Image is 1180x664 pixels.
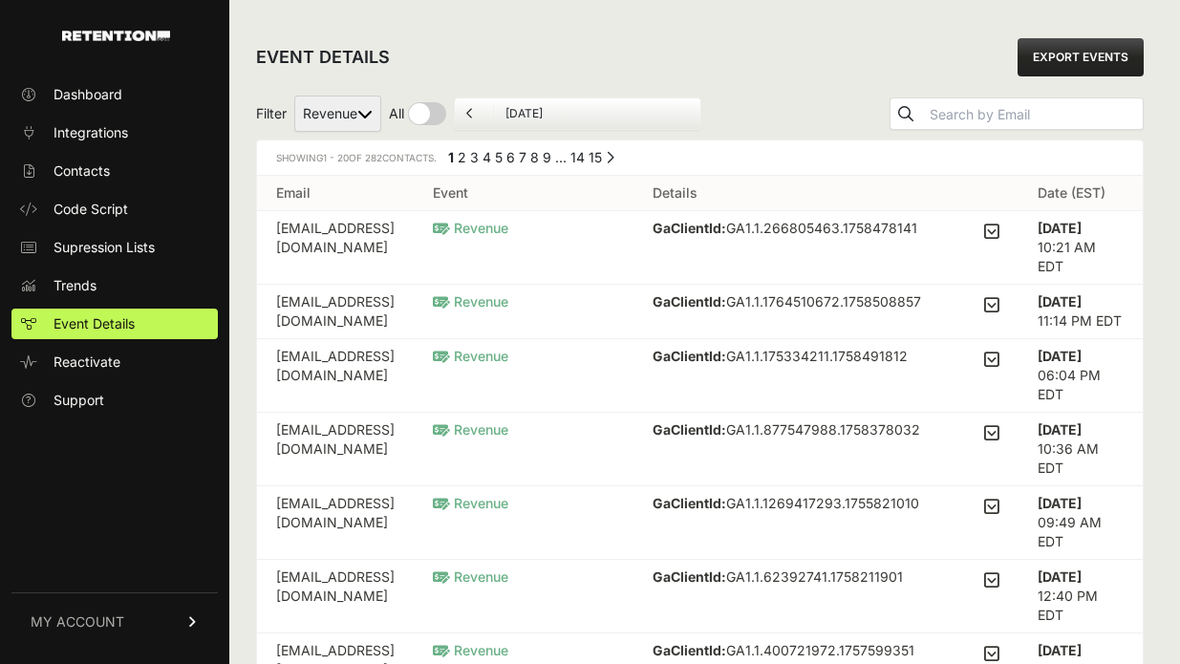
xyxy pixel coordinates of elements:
span: Contacts. [362,152,437,163]
span: Dashboard [54,85,122,104]
td: [EMAIL_ADDRESS][DOMAIN_NAME] [257,339,414,413]
td: [EMAIL_ADDRESS][DOMAIN_NAME] [257,285,414,339]
a: Event Details [11,309,218,339]
span: Filter [256,104,287,123]
td: [EMAIL_ADDRESS][DOMAIN_NAME] [257,486,414,560]
input: Search by Email [926,101,1143,128]
td: 11:14 PM EDT [1019,285,1143,339]
a: Reactivate [11,347,218,377]
h2: EVENT DETAILS [256,44,390,71]
a: Page 5 [495,149,503,165]
p: GA1.1.175334211.1758491812 [653,347,908,366]
strong: GaClientId: [653,220,726,236]
a: Contacts [11,156,218,186]
span: Contacts [54,161,110,181]
a: Page 15 [589,149,602,165]
strong: [DATE] [1038,421,1082,438]
a: Supression Lists [11,232,218,263]
div: Showing of [276,148,437,167]
a: Page 14 [570,149,585,165]
strong: [DATE] [1038,293,1082,310]
td: [EMAIL_ADDRESS][DOMAIN_NAME] [257,560,414,633]
a: Page 8 [530,149,539,165]
span: Event Details [54,314,135,333]
span: Support [54,391,104,410]
p: GA1.1.877547988.1758378032 [653,420,920,439]
a: Code Script [11,194,218,225]
img: Retention.com [62,31,170,41]
strong: GaClientId: [653,293,726,310]
span: Revenue [433,421,508,438]
span: Integrations [54,123,128,142]
span: Revenue [433,293,508,310]
select: Filter [294,96,381,132]
td: 10:21 AM EDT [1019,211,1143,285]
p: GA1.1.266805463.1758478141 [653,219,917,238]
td: [EMAIL_ADDRESS][DOMAIN_NAME] [257,211,414,285]
td: 09:49 AM EDT [1019,486,1143,560]
strong: [DATE] [1038,642,1082,658]
a: Page 2 [458,149,466,165]
span: Revenue [433,642,508,658]
span: Revenue [433,348,508,364]
a: Integrations [11,118,218,148]
span: … [555,149,567,165]
span: Trends [54,276,97,295]
p: GA1.1.1764510672.1758508857 [653,292,921,311]
a: Page 3 [470,149,479,165]
a: Dashboard [11,79,218,110]
strong: GaClientId: [653,421,726,438]
a: Page 4 [483,149,491,165]
a: MY ACCOUNT [11,592,218,651]
em: Page 1 [448,149,454,165]
th: Event [414,176,633,211]
span: MY ACCOUNT [31,612,124,632]
span: Reactivate [54,353,120,372]
div: Pagination [444,148,614,172]
p: GA1.1.400721972.1757599351 [653,641,914,660]
span: Revenue [433,568,508,585]
p: GA1.1.62392741.1758211901 [653,568,903,587]
strong: [DATE] [1038,220,1082,236]
span: Revenue [433,220,508,236]
strong: GaClientId: [653,568,726,585]
span: 1 - 20 [323,152,349,163]
strong: GaClientId: [653,495,726,511]
a: Support [11,385,218,416]
td: 10:36 AM EDT [1019,413,1143,486]
a: Trends [11,270,218,301]
strong: [DATE] [1038,495,1082,511]
td: 12:40 PM EDT [1019,560,1143,633]
span: Revenue [433,495,508,511]
th: Date (EST) [1019,176,1143,211]
strong: [DATE] [1038,568,1082,585]
th: Details [633,176,1019,211]
p: GA1.1.1269417293.1755821010 [653,494,919,513]
th: Email [257,176,414,211]
a: Page 7 [519,149,526,165]
strong: GaClientId: [653,642,726,658]
a: Page 6 [506,149,515,165]
a: EXPORT EVENTS [1018,38,1144,76]
span: Supression Lists [54,238,155,257]
td: [EMAIL_ADDRESS][DOMAIN_NAME] [257,413,414,486]
td: 06:04 PM EDT [1019,339,1143,413]
a: Page 9 [543,149,551,165]
strong: GaClientId: [653,348,726,364]
span: 282 [365,152,382,163]
span: Code Script [54,200,128,219]
strong: [DATE] [1038,348,1082,364]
